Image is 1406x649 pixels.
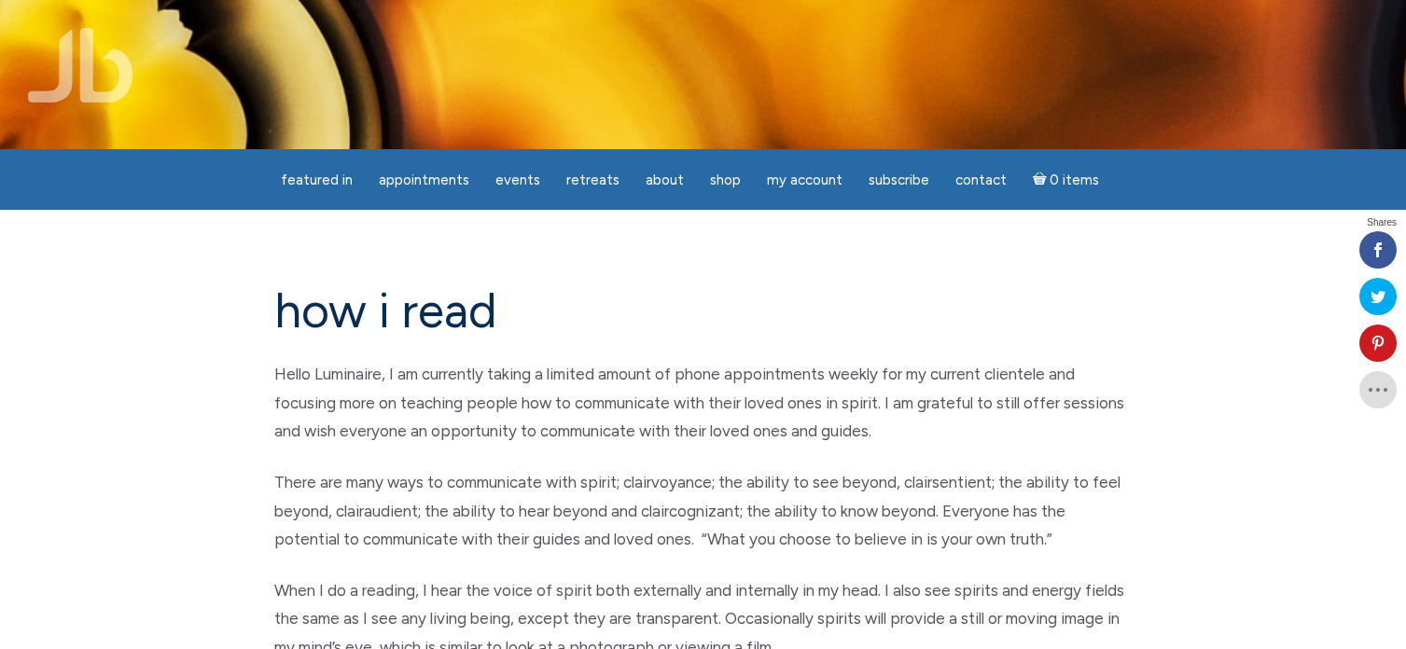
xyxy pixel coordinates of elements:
[1050,173,1099,187] span: 0 items
[28,28,133,103] img: Jamie Butler. The Everyday Medium
[274,468,1133,554] p: There are many ways to communicate with spirit; clairvoyance; the ability to see beyond, clairsen...
[274,284,1133,338] h1: how i read
[274,360,1133,446] p: Hello Luminaire, I am currently taking a limited amount of phone appointments weekly for my curre...
[646,172,684,188] span: About
[767,172,842,188] span: My Account
[379,172,469,188] span: Appointments
[281,172,353,188] span: featured in
[1367,218,1397,228] span: Shares
[555,162,631,199] a: Retreats
[484,162,551,199] a: Events
[857,162,940,199] a: Subscribe
[495,172,540,188] span: Events
[566,172,619,188] span: Retreats
[634,162,695,199] a: About
[270,162,364,199] a: featured in
[710,172,741,188] span: Shop
[699,162,752,199] a: Shop
[1022,160,1111,199] a: Cart0 items
[1033,172,1051,188] i: Cart
[368,162,480,199] a: Appointments
[955,172,1007,188] span: Contact
[756,162,854,199] a: My Account
[944,162,1018,199] a: Contact
[869,172,929,188] span: Subscribe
